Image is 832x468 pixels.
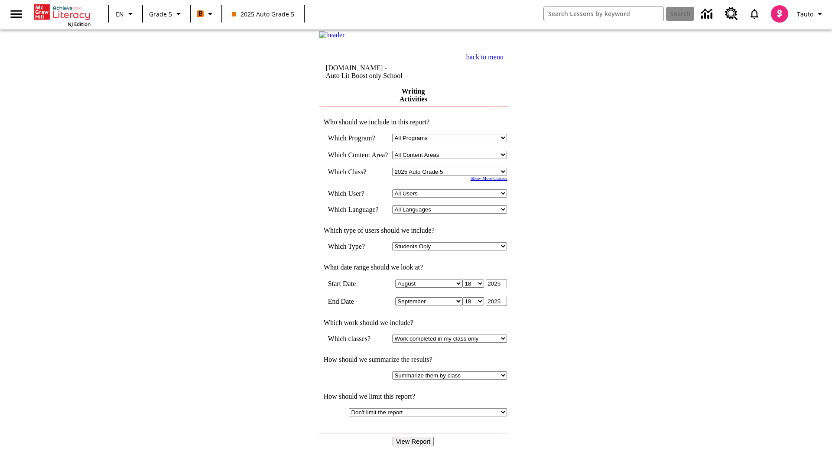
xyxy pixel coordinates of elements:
td: Start Date [328,279,388,288]
div: Home [34,3,91,27]
span: NJ Edition [68,21,91,27]
td: Which User? [328,189,388,198]
td: [DOMAIN_NAME] - [326,64,435,80]
span: EN [116,10,124,19]
button: Profile/Settings [793,6,829,22]
td: Which type of users should we include? [319,227,507,234]
td: End Date [328,297,388,306]
a: Resource Center, Will open in new tab [720,2,743,26]
a: Data Center [696,2,720,26]
td: Which Program? [328,134,388,142]
td: Which work should we include? [319,319,507,327]
input: View Report [393,437,434,446]
input: search field [544,7,663,21]
td: Who should we include in this report? [319,118,507,126]
td: How should we limit this report? [319,393,507,400]
button: Boost Class color is orange. Change class color [193,6,219,22]
span: B [198,8,202,19]
td: What date range should we look at? [319,263,507,271]
td: Which Language? [328,205,388,214]
nobr: Which Content Area? [328,151,388,159]
td: How should we summarize the results? [319,356,507,364]
img: avatar image [771,5,788,23]
td: Which classes? [328,335,388,343]
span: Grade 5 [149,10,172,19]
td: Which Type? [328,242,388,250]
td: Which Class? [328,168,388,176]
a: back to menu [466,53,504,61]
span: Tauto [797,10,813,19]
a: Notifications [743,3,766,25]
span: 2025 Auto Grade 5 [232,10,294,19]
button: Language: EN, Select a language [112,6,140,22]
nobr: Auto Lit Boost only School [326,72,403,79]
img: header [319,31,345,39]
a: Show More Classes [471,176,507,181]
button: Grade: Grade 5, Select a grade [146,6,187,22]
button: Select a new avatar [766,3,793,25]
a: Writing Activities [400,88,427,103]
button: Open side menu [3,1,29,27]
